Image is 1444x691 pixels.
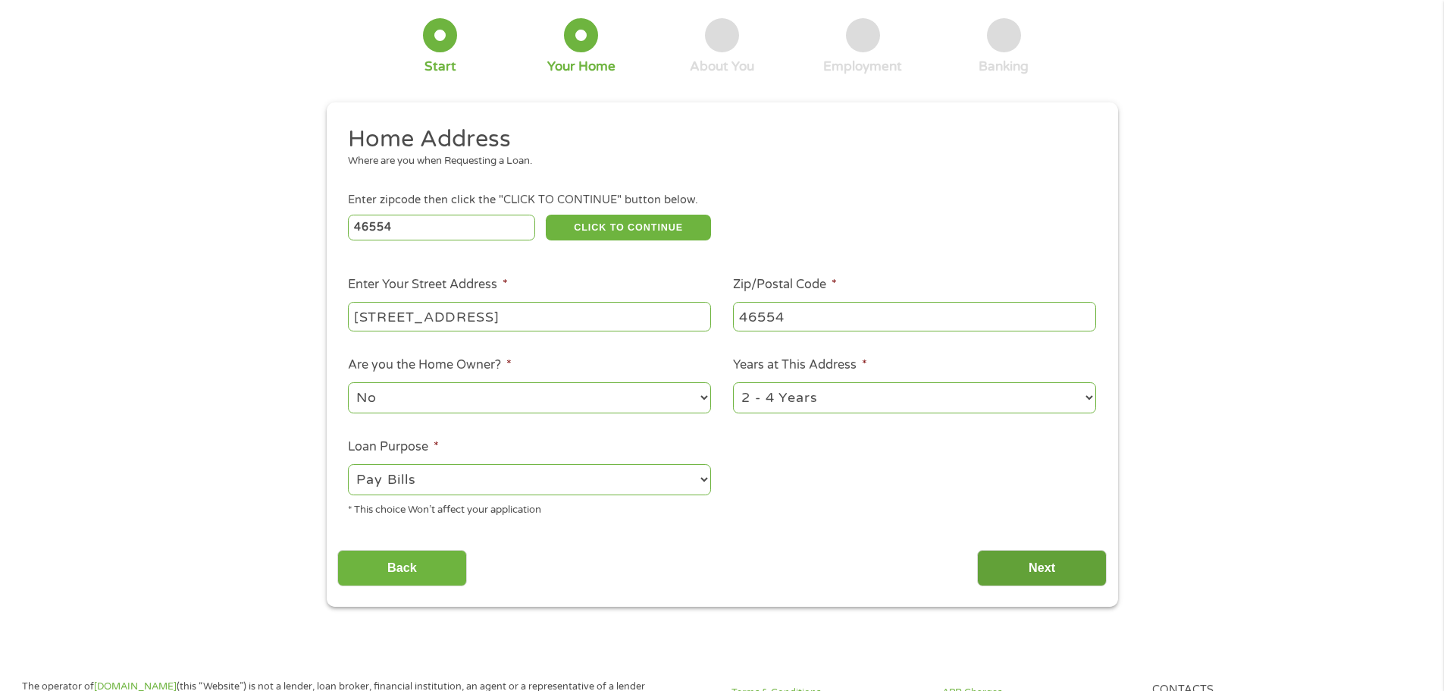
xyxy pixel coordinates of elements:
input: Back [337,550,467,587]
div: Start [424,58,456,75]
div: Banking [979,58,1029,75]
div: Where are you when Requesting a Loan. [348,154,1085,169]
label: Zip/Postal Code [733,277,837,293]
div: Employment [823,58,902,75]
div: Your Home [547,58,616,75]
input: 1 Main Street [348,302,711,331]
label: Years at This Address [733,357,867,373]
input: Enter Zipcode (e.g 01510) [348,215,535,240]
label: Loan Purpose [348,439,439,455]
div: * This choice Won’t affect your application [348,498,711,518]
h2: Home Address [348,124,1085,155]
label: Are you the Home Owner? [348,357,512,373]
div: About You [690,58,754,75]
input: Next [977,550,1107,587]
div: Enter zipcode then click the "CLICK TO CONTINUE" button below. [348,192,1095,209]
button: CLICK TO CONTINUE [546,215,711,240]
label: Enter Your Street Address [348,277,508,293]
